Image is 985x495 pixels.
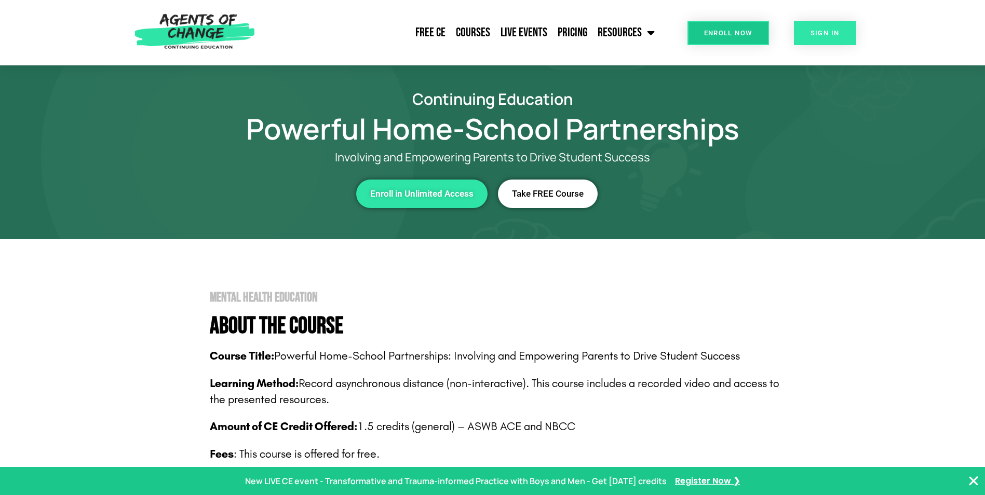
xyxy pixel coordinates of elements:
[210,419,789,435] p: 1.5 credits (general) – ASWB ACE and NBCC
[210,314,789,338] h4: About The Course
[811,30,840,36] span: SIGN IN
[451,20,495,46] a: Courses
[210,420,357,433] span: Amount of CE Credit Offered:
[794,21,856,45] a: SIGN IN
[197,117,789,141] h1: Powerful Home-School Partnerships
[210,376,789,408] p: Record asynchronous distance (non-interactive). This course includes a recorded video and access ...
[210,349,274,363] b: Course Title:
[495,20,552,46] a: Live Events
[210,348,789,364] p: Powerful Home-School Partnerships: Involving and Empowering Parents to Drive Student Success
[552,20,592,46] a: Pricing
[675,474,740,489] a: Register Now ❯
[210,377,299,390] b: Learning Method:
[967,475,980,487] button: Close Banner
[210,447,234,461] span: Fees
[498,180,598,208] a: Take FREE Course
[356,180,488,208] a: Enroll in Unlimited Access
[370,189,474,198] span: Enroll in Unlimited Access
[210,447,380,461] span: : This course is offered for free.
[704,30,752,36] span: Enroll Now
[687,21,769,45] a: Enroll Now
[512,189,584,198] span: Take FREE Course
[410,20,451,46] a: Free CE
[197,91,789,106] h2: Continuing Education
[592,20,660,46] a: Resources
[245,474,667,489] p: New LIVE CE event - Transformative and Trauma-informed Practice with Boys and Men - Get [DATE] cr...
[260,20,660,46] nav: Menu
[238,151,747,164] p: Involving and Empowering Parents to Drive Student Success
[210,291,789,304] h2: Mental Health Education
